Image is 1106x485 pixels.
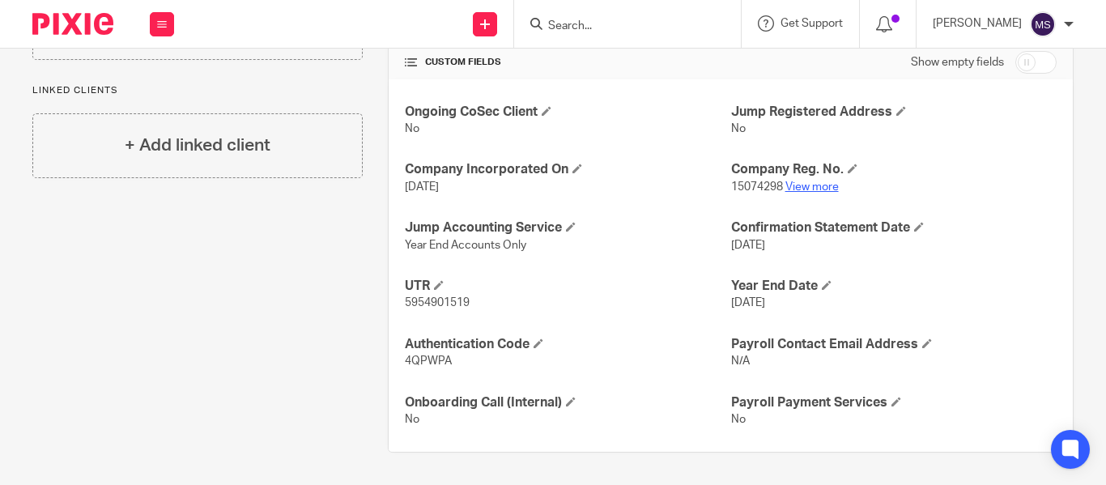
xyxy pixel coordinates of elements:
span: No [405,414,419,425]
h4: + Add linked client [125,133,270,158]
span: Get Support [781,18,843,29]
img: svg%3E [1030,11,1056,37]
span: Year End Accounts Only [405,240,526,251]
p: Linked clients [32,84,363,97]
span: 5954901519 [405,297,470,308]
p: [PERSON_NAME] [933,15,1022,32]
span: N/A [731,355,750,367]
input: Search [547,19,692,34]
img: Pixie [32,13,113,35]
h4: Onboarding Call (Internal) [405,394,730,411]
span: No [731,414,746,425]
span: No [731,123,746,134]
h4: Payroll Contact Email Address [731,336,1057,353]
h4: Confirmation Statement Date [731,219,1057,236]
span: 15074298 [731,181,783,193]
h4: CUSTOM FIELDS [405,56,730,69]
h4: Jump Registered Address [731,104,1057,121]
a: View more [785,181,839,193]
span: 4QPWPA [405,355,452,367]
h4: Authentication Code [405,336,730,353]
h4: Jump Accounting Service [405,219,730,236]
h4: Payroll Payment Services [731,394,1057,411]
label: Show empty fields [911,54,1004,70]
h4: Company Reg. No. [731,161,1057,178]
h4: Year End Date [731,278,1057,295]
span: No [405,123,419,134]
span: [DATE] [731,297,765,308]
span: [DATE] [731,240,765,251]
span: [DATE] [405,181,439,193]
h4: Ongoing CoSec Client [405,104,730,121]
h4: UTR [405,278,730,295]
h4: Company Incorporated On [405,161,730,178]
